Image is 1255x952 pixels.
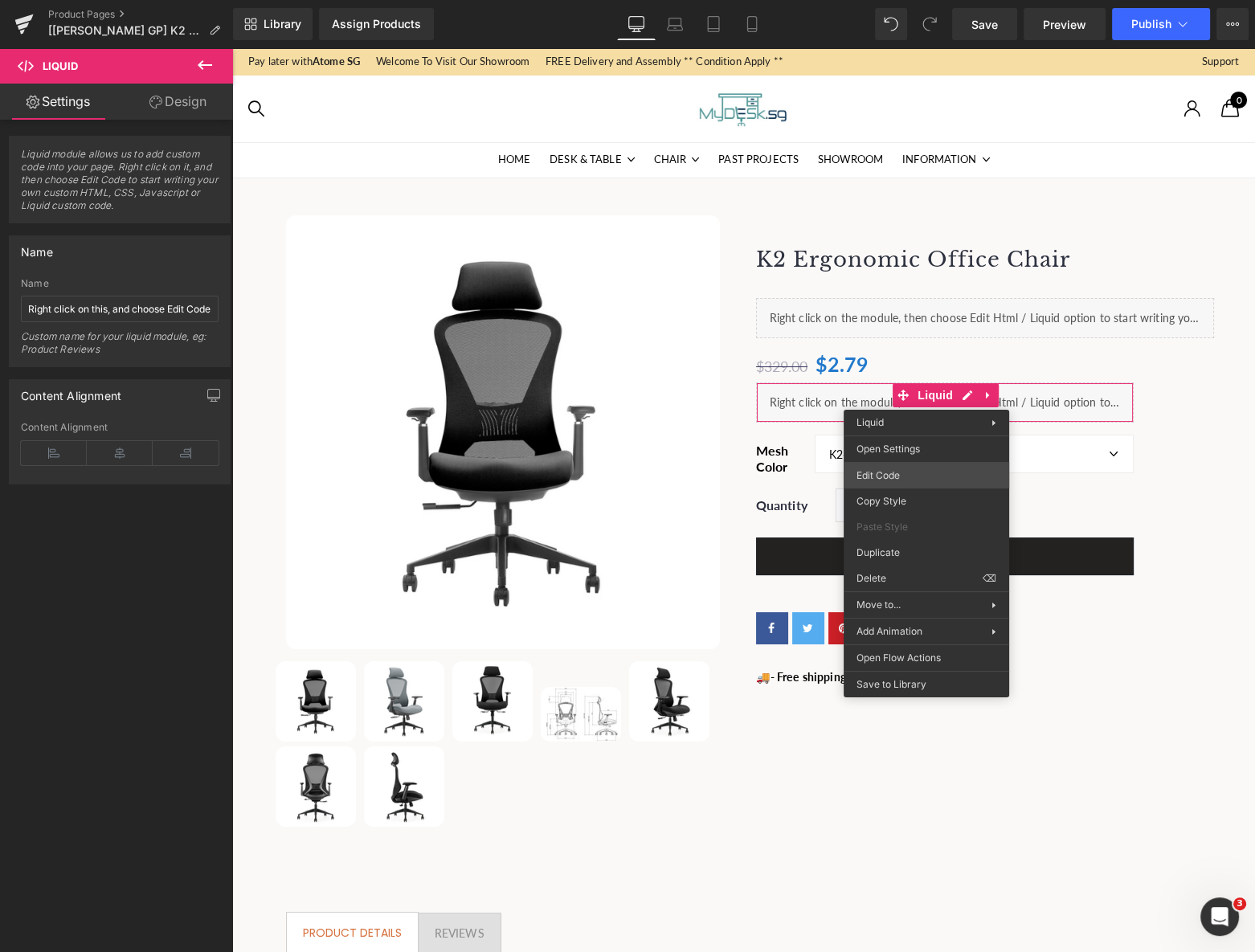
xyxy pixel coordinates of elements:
a: New Library [233,8,313,40]
button: Undo [875,8,907,40]
a: HOME [266,94,299,130]
span: ⌫ [983,571,996,586]
img: K2 Ergonomic Office Chair [132,613,212,693]
div: Content Alignment [21,422,219,433]
a: Mobile [733,8,771,40]
span: Open Settings [856,442,996,456]
a: Product Pages [48,8,233,21]
div: Assign Products [332,18,421,31]
span: Liquid module allows us to add custom code into your page. Right click on it, and then choose Edi... [21,148,219,223]
a: INFORMATION [670,94,757,130]
a: CHAIR [422,94,468,130]
a: Laptop [656,8,694,40]
a: Winkelwagen [988,43,1007,78]
span: Add To Cart [673,501,751,515]
span: Library [264,17,301,31]
a: Expand / Collapse [746,335,766,359]
a: SHOWROOM [586,94,651,130]
a: Preview [1024,8,1106,40]
button: Publish [1112,8,1210,40]
span: Save to Library [856,677,996,692]
button: Redo [914,8,946,40]
img: K2 Ergonomic Office Chair [43,613,124,693]
span: Welcome To Visit Our Showroom [144,4,297,22]
div: Content Alignment [21,380,121,402]
a: Desktop [617,8,656,40]
a: Sign in [952,43,969,79]
span: Pay later with [16,4,128,22]
img: K2 Ergonomic Office Chair [132,698,212,778]
a: Support [970,4,1007,22]
strong: Atome SG [80,6,128,19]
a: PAST PROJECTS [486,94,566,130]
label: Quantity [524,449,604,464]
a: K2 Ergonomic Office Chair [524,199,838,224]
span: 3 [1233,897,1246,910]
img: My Desk Logo [452,37,572,84]
span: Liquid [681,335,725,359]
label: Mesh Color [524,394,583,432]
span: Liquid [856,416,884,428]
div: PRODUCT DETAILS [71,876,170,895]
div: REVIEWS [202,876,252,894]
p: 🚚 [524,620,982,638]
span: Add Animation [856,624,991,639]
img: K2 Ergonomic Office Chair [220,613,300,693]
span: Duplicate [856,545,996,560]
span: FREE Delivery and Assembly ** Condition Apply ** [313,4,551,22]
b: - Free shipping and Free installation [538,622,719,635]
img: K2 Ergonomic Office Chair [43,698,124,778]
nav: Menu [16,94,1007,130]
span: Preview [1043,16,1086,33]
span: Paste Style [856,520,996,534]
a: DESK & TABLE [317,94,403,130]
div: Custom name for your liquid module, eg: Product Reviews [21,330,219,366]
a: Design [120,84,236,120]
span: $2.79 [583,298,637,334]
span: Move to... [856,598,991,612]
span: Open Flow Actions [856,651,996,665]
span: $329.00 [524,309,576,327]
button: Add To Cart [524,489,901,527]
button: More [1216,8,1249,40]
img: K2 Ergonomic Office Chair [54,167,488,601]
img: K2 Ergonomic Office Chair [309,639,389,693]
span: Copy Style [856,494,996,509]
span: [[PERSON_NAME] GP] K2 Product [48,24,202,37]
img: K2 Ergonomic Office Chair [397,613,477,693]
span: Edit Code [856,468,996,483]
a: search [16,43,32,79]
iframe: Intercom live chat [1200,897,1239,936]
div: Name [21,278,219,289]
a: Tablet [694,8,733,40]
div: Name [21,236,53,259]
span: Delete [856,571,983,586]
span: Save [971,16,998,33]
span: Publish [1131,18,1171,31]
span: Liquid [43,59,78,72]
